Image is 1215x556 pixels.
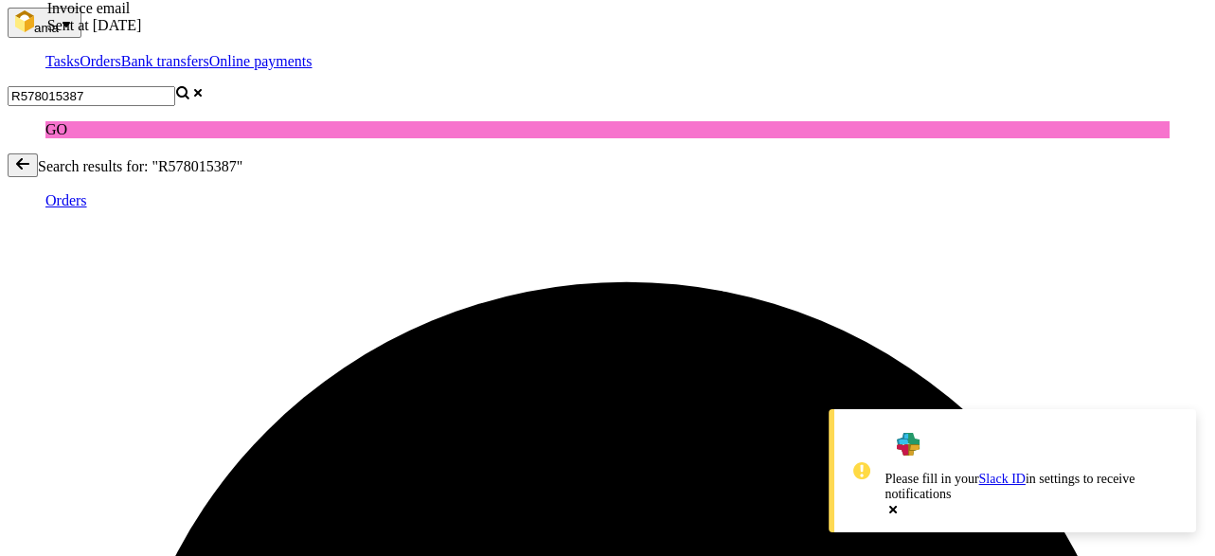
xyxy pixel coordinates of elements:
[45,121,1170,138] figcaption: GO
[121,53,209,69] a: Bank transfers
[209,53,313,69] a: Online payments
[979,472,1026,486] a: Slack ID
[38,158,242,174] span: Search results for: "R578015387"
[80,53,121,69] a: Orders
[884,472,1177,502] div: Please fill in your in settings to receive notifications
[45,53,80,69] a: Tasks
[884,421,932,468] img: Slack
